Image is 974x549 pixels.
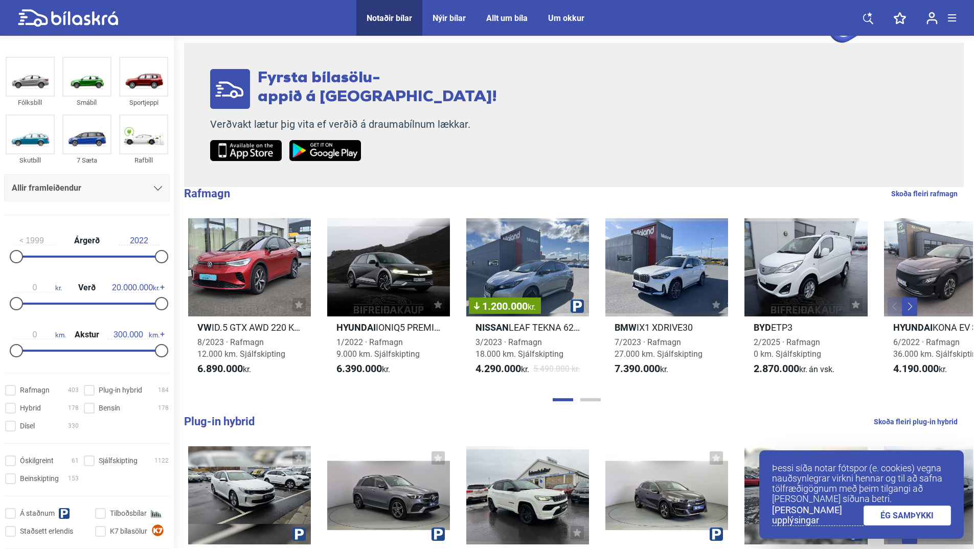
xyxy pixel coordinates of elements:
[68,403,79,414] span: 178
[68,385,79,396] span: 403
[68,421,79,431] span: 330
[553,398,573,401] button: Page 1
[99,455,138,466] span: Sjálfskipting
[210,118,497,131] p: Verðvakt lætur þig vita ef verðið á draumabílnum lækkar.
[475,322,509,333] b: Nissan
[336,363,390,375] span: kr.
[754,362,799,375] b: 2.870.000
[772,505,864,526] a: [PERSON_NAME] upplýsingar
[62,154,111,166] div: 7 Sæta
[6,154,55,166] div: Skutbíll
[99,403,120,414] span: Bensín
[475,337,563,359] span: 3/2023 · Rafmagn 18.000 km. Sjálfskipting
[158,403,169,414] span: 178
[615,362,660,375] b: 7.390.000
[615,322,637,333] b: BMW
[528,302,536,312] span: kr.
[197,337,285,359] span: 8/2023 · Rafmagn 12.000 km. Sjálfskipting
[367,13,412,23] a: Notaðir bílar
[548,13,584,23] a: Um okkur
[188,322,311,333] h2: ID.5 GTX AWD 220 KW M/[PERSON_NAME]
[466,322,589,333] h2: LEAF TEKNA 62KWH
[327,218,450,384] a: HyundaiIONIQ5 PREMIUM1/2022 · Rafmagn9.000 km. Sjálfskipting6.390.000kr.
[486,13,528,23] a: Allt um bíla
[336,362,382,375] b: 6.390.000
[533,363,580,375] span: 5.490.000 kr.
[754,337,821,359] span: 2/2025 · Rafmagn 0 km. Sjálfskipting
[99,385,142,396] span: Plug-in hybrid
[475,362,521,375] b: 4.290.000
[72,237,102,245] span: Árgerð
[864,506,952,525] a: ÉG SAMÞYKKI
[20,526,73,537] span: Staðsett erlendis
[14,330,66,339] span: km.
[466,218,589,384] a: 1.200.000kr.NissanLEAF TEKNA 62KWH3/2023 · Rafmagn18.000 km. Sjálfskipting4.290.000kr.5.490.000 kr.
[891,187,958,200] a: Skoða fleiri rafmagn
[119,154,168,166] div: Rafbíll
[20,455,54,466] span: Óskilgreint
[433,13,466,23] a: Nýir bílar
[888,298,903,316] button: Previous
[110,526,147,537] span: K7 bílasölur
[336,337,420,359] span: 1/2022 · Rafmagn 9.000 km. Sjálfskipting
[197,363,251,375] span: kr.
[14,283,62,292] span: kr.
[72,331,102,339] span: Akstur
[184,187,230,200] b: Rafmagn
[893,322,933,333] b: Hyundai
[20,508,55,519] span: Á staðnum
[76,284,98,292] span: Verð
[154,455,169,466] span: 1122
[68,473,79,484] span: 153
[926,12,938,25] img: user-login.svg
[197,322,212,333] b: VW
[893,363,947,375] span: kr.
[119,97,168,108] div: Sportjeppi
[72,455,79,466] span: 61
[772,463,951,504] p: Þessi síða notar fótspor (e. cookies) vegna nauðsynlegrar virkni hennar og til að safna tölfræðig...
[20,385,50,396] span: Rafmagn
[605,322,728,333] h2: IX1 XDRIVE30
[580,398,601,401] button: Page 2
[615,337,703,359] span: 7/2023 · Rafmagn 27.000 km. Sjálfskipting
[615,363,668,375] span: kr.
[744,322,867,333] h2: ETP3
[108,330,160,339] span: km.
[744,218,867,384] a: BYDETP32/2025 · Rafmagn0 km. Sjálfskipting2.870.000kr.
[188,218,311,384] a: VWID.5 GTX AWD 220 KW M/[PERSON_NAME]8/2023 · Rafmagn12.000 km. Sjálfskipting6.890.000kr.
[62,97,111,108] div: Smábíl
[6,97,55,108] div: Fólksbíll
[110,508,147,519] span: Tilboðsbílar
[474,301,536,311] span: 1.200.000
[258,71,497,105] span: Fyrsta bílasölu- appið á [GEOGRAPHIC_DATA]!
[20,403,41,414] span: Hybrid
[874,415,958,428] a: Skoða fleiri plug-in hybrid
[336,322,376,333] b: Hyundai
[20,473,59,484] span: Beinskipting
[475,363,529,375] span: kr.
[184,415,255,428] b: Plug-in hybrid
[112,283,160,292] span: kr.
[605,218,728,384] a: BMWIX1 XDRIVE307/2023 · Rafmagn27.000 km. Sjálfskipting7.390.000kr.
[20,421,35,431] span: Dísel
[754,363,834,375] span: kr.
[327,322,450,333] h2: IONIQ5 PREMIUM
[754,322,771,333] b: BYD
[158,385,169,396] span: 184
[12,181,81,195] span: Allir framleiðendur
[893,362,939,375] b: 4.190.000
[197,362,243,375] b: 6.890.000
[902,298,917,316] button: Next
